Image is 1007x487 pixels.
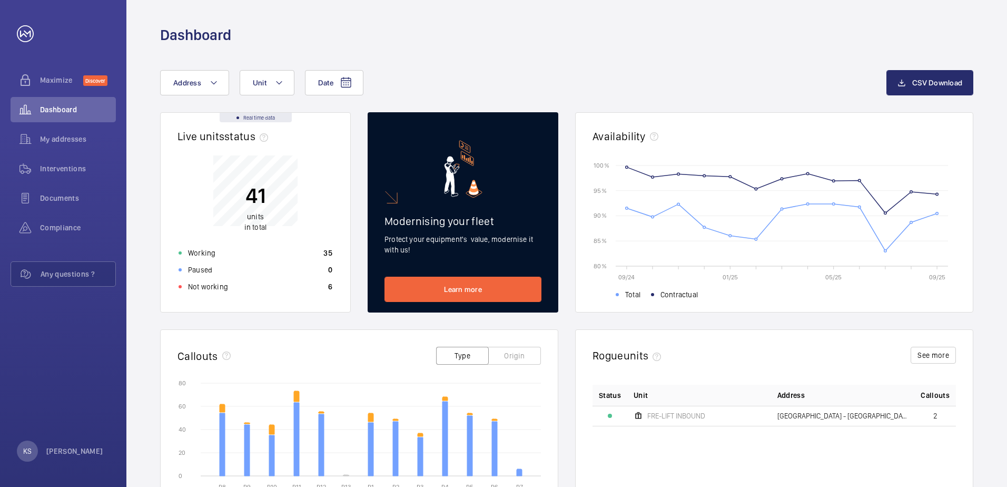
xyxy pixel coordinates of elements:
[40,193,116,203] span: Documents
[40,222,116,233] span: Compliance
[594,237,607,245] text: 85 %
[328,281,332,292] p: 6
[624,349,666,362] span: units
[594,262,607,269] text: 80 %
[912,79,962,87] span: CSV Download
[179,426,186,433] text: 40
[618,274,635,281] text: 09/24
[647,412,705,420] span: FRE-LIFT INBOUND
[160,25,231,45] h1: Dashboard
[594,187,607,194] text: 95 %
[825,274,842,281] text: 05/25
[220,113,292,122] div: Real time data
[160,70,229,95] button: Address
[41,269,115,279] span: Any questions ?
[723,274,738,281] text: 01/25
[594,212,607,219] text: 90 %
[599,390,621,401] p: Status
[173,79,201,87] span: Address
[23,446,32,456] p: KS
[886,70,973,95] button: CSV Download
[933,412,937,420] span: 2
[777,390,805,401] span: Address
[634,390,648,401] span: Unit
[328,265,332,275] p: 0
[244,211,266,232] p: in total
[384,277,541,302] a: Learn more
[40,163,116,174] span: Interventions
[436,347,489,365] button: Type
[83,75,107,86] span: Discover
[240,70,294,95] button: Unit
[247,212,264,221] span: units
[911,347,956,364] button: See more
[224,130,272,143] span: status
[188,248,215,258] p: Working
[179,449,185,456] text: 20
[594,161,609,169] text: 100 %
[46,446,103,456] p: [PERSON_NAME]
[40,134,116,144] span: My addresses
[921,390,950,401] span: Callouts
[40,104,116,115] span: Dashboard
[384,234,541,255] p: Protect your equipment's value, modernise it with us!
[777,412,909,420] span: [GEOGRAPHIC_DATA] - [GEOGRAPHIC_DATA],
[444,140,482,198] img: marketing-card.svg
[384,215,541,228] h2: Modernising your fleet
[593,130,646,143] h2: Availability
[323,248,332,258] p: 35
[625,289,640,300] span: Total
[179,403,186,410] text: 60
[177,349,218,363] h2: Callouts
[244,182,266,209] p: 41
[179,472,182,480] text: 0
[593,349,665,362] h2: Rogue
[188,281,228,292] p: Not working
[660,289,698,300] span: Contractual
[177,130,272,143] h2: Live units
[253,79,266,87] span: Unit
[188,265,212,275] p: Paused
[305,70,363,95] button: Date
[179,379,186,387] text: 80
[488,347,541,365] button: Origin
[318,79,333,87] span: Date
[40,75,83,85] span: Maximize
[929,274,945,281] text: 09/25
